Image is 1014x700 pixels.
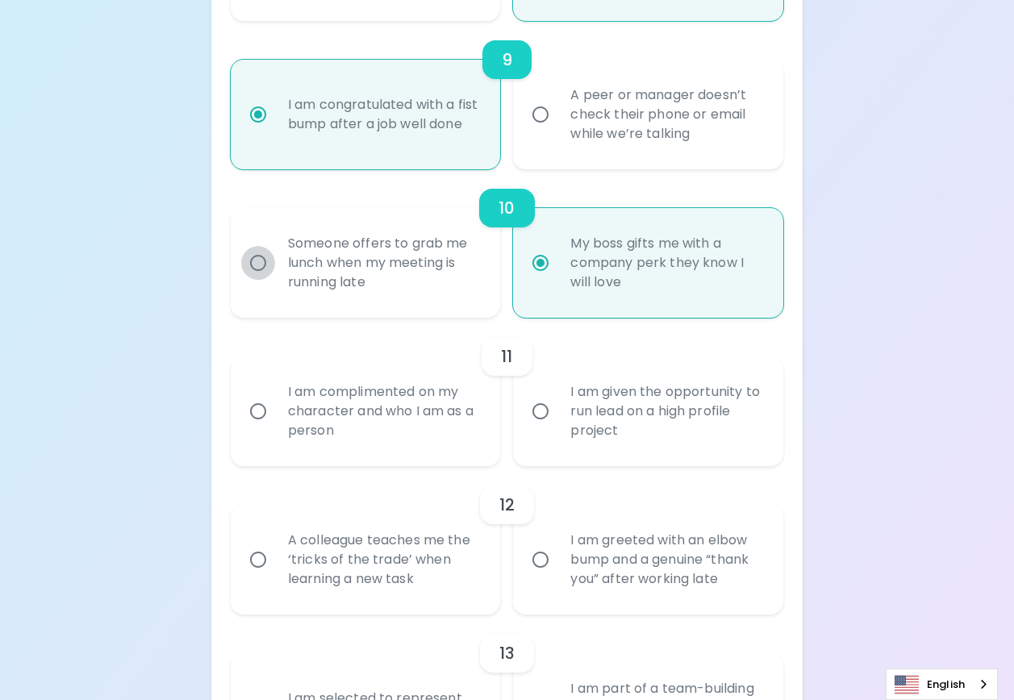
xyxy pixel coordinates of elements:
div: I am greeted with an elbow bump and a genuine “thank you” after working late [557,511,774,608]
div: Language [886,669,998,700]
div: A peer or manager doesn’t check their phone or email while we’re talking [557,66,774,163]
h6: 13 [499,640,515,666]
div: choice-group-check [231,318,783,466]
div: I am congratulated with a fist bump after a job well done [275,76,492,153]
h6: 12 [499,492,515,518]
div: choice-group-check [231,466,783,615]
h6: 9 [502,47,512,73]
a: English [887,669,997,699]
div: I am given the opportunity to run lead on a high profile project [557,363,774,460]
h6: 10 [499,195,515,221]
h6: 11 [501,344,512,369]
div: choice-group-check [231,21,783,169]
div: A colleague teaches me the ‘tricks of the trade’ when learning a new task [275,511,492,608]
div: Someone offers to grab me lunch when my meeting is running late [275,215,492,311]
div: choice-group-check [231,169,783,318]
aside: Language selected: English [886,669,998,700]
div: My boss gifts me with a company perk they know I will love [557,215,774,311]
div: I am complimented on my character and who I am as a person [275,363,492,460]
